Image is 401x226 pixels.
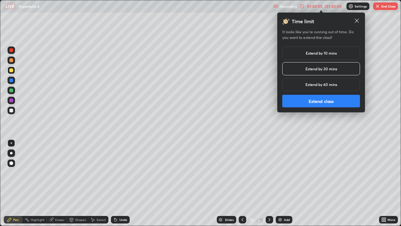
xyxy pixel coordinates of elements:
[282,95,360,107] button: Extend class
[348,4,353,9] img: class-settings-icons
[225,218,234,221] div: Slides
[6,4,14,9] p: LIVE
[284,218,290,221] div: Add
[75,218,86,221] div: Shapes
[249,218,255,222] div: 15
[259,217,263,223] div: 15
[119,218,127,221] div: Undo
[375,4,380,9] img: end-class-cross
[273,4,278,9] img: recording.375f2c34.svg
[278,217,283,222] img: add-slide-button
[256,218,258,222] div: /
[388,218,395,221] div: More
[96,218,106,221] div: Select
[18,4,39,9] p: Hyperbola 4
[55,218,65,221] div: Eraser
[292,18,314,25] h3: Time limit
[305,82,337,87] h5: Extend by 60 mins
[31,218,44,221] div: Highlight
[279,4,297,9] p: Recording
[373,3,398,10] button: End Class
[306,50,337,56] h5: Extend by 10 mins
[323,4,343,8] div: / 01:30:00
[13,218,19,221] div: Pen
[305,66,337,72] h5: Extend by 30 mins
[306,4,323,8] div: 01:30:05
[282,29,360,40] h5: It looks like you’re running out of time. Do you want to extend the class?
[355,5,367,8] p: Settings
